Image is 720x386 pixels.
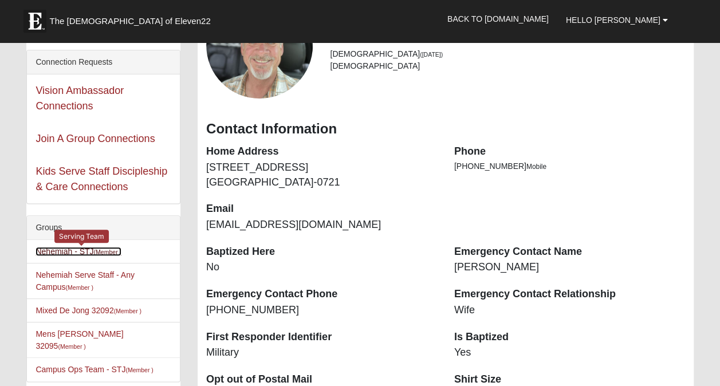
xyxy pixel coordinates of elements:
[206,330,437,345] dt: First Responder Identifier
[454,303,685,318] dd: Wife
[23,10,46,33] img: Eleven22 logo
[454,330,685,345] dt: Is Baptized
[206,144,437,159] dt: Home Address
[454,287,685,302] dt: Emergency Contact Relationship
[439,5,557,33] a: Back to [DOMAIN_NAME]
[36,270,135,292] a: Nehemiah Serve Staff - Any Campus(Member )
[206,303,437,318] dd: [PHONE_NUMBER]
[36,247,121,256] a: Nehemiah - STJ(Member )
[206,121,685,137] h3: Contact Information
[114,308,141,314] small: (Member )
[49,15,210,27] span: The [DEMOGRAPHIC_DATA] of Eleven22
[36,306,141,315] a: Mixed De Jong 32092(Member )
[54,230,109,243] div: Serving Team
[125,367,153,373] small: (Member )
[454,160,685,172] li: [PHONE_NUMBER]
[526,163,546,171] span: Mobile
[27,216,180,240] div: Groups
[206,287,437,302] dt: Emergency Contact Phone
[94,249,121,255] small: (Member )
[27,50,180,74] div: Connection Requests
[36,133,155,144] a: Join A Group Connections
[454,144,685,159] dt: Phone
[454,245,685,259] dt: Emergency Contact Name
[36,85,124,112] a: Vision Ambassador Connections
[66,284,93,291] small: (Member )
[420,51,443,58] small: ([DATE])
[36,166,167,192] a: Kids Serve Staff Discipleship & Care Connections
[206,260,437,275] dd: No
[454,260,685,275] dd: [PERSON_NAME]
[206,218,437,233] dd: [EMAIL_ADDRESS][DOMAIN_NAME]
[330,48,684,60] li: [DEMOGRAPHIC_DATA]
[206,202,437,216] dt: Email
[58,343,85,350] small: (Member )
[330,60,684,72] li: [DEMOGRAPHIC_DATA]
[206,245,437,259] dt: Baptized Here
[36,365,153,374] a: Campus Ops Team - STJ(Member )
[18,4,247,33] a: The [DEMOGRAPHIC_DATA] of Eleven22
[557,6,676,34] a: Hello [PERSON_NAME]
[206,345,437,360] dd: Military
[206,160,437,190] dd: [STREET_ADDRESS] [GEOGRAPHIC_DATA]-0721
[454,345,685,360] dd: Yes
[566,15,660,25] span: Hello [PERSON_NAME]
[36,329,123,350] a: Mens [PERSON_NAME] 32095(Member )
